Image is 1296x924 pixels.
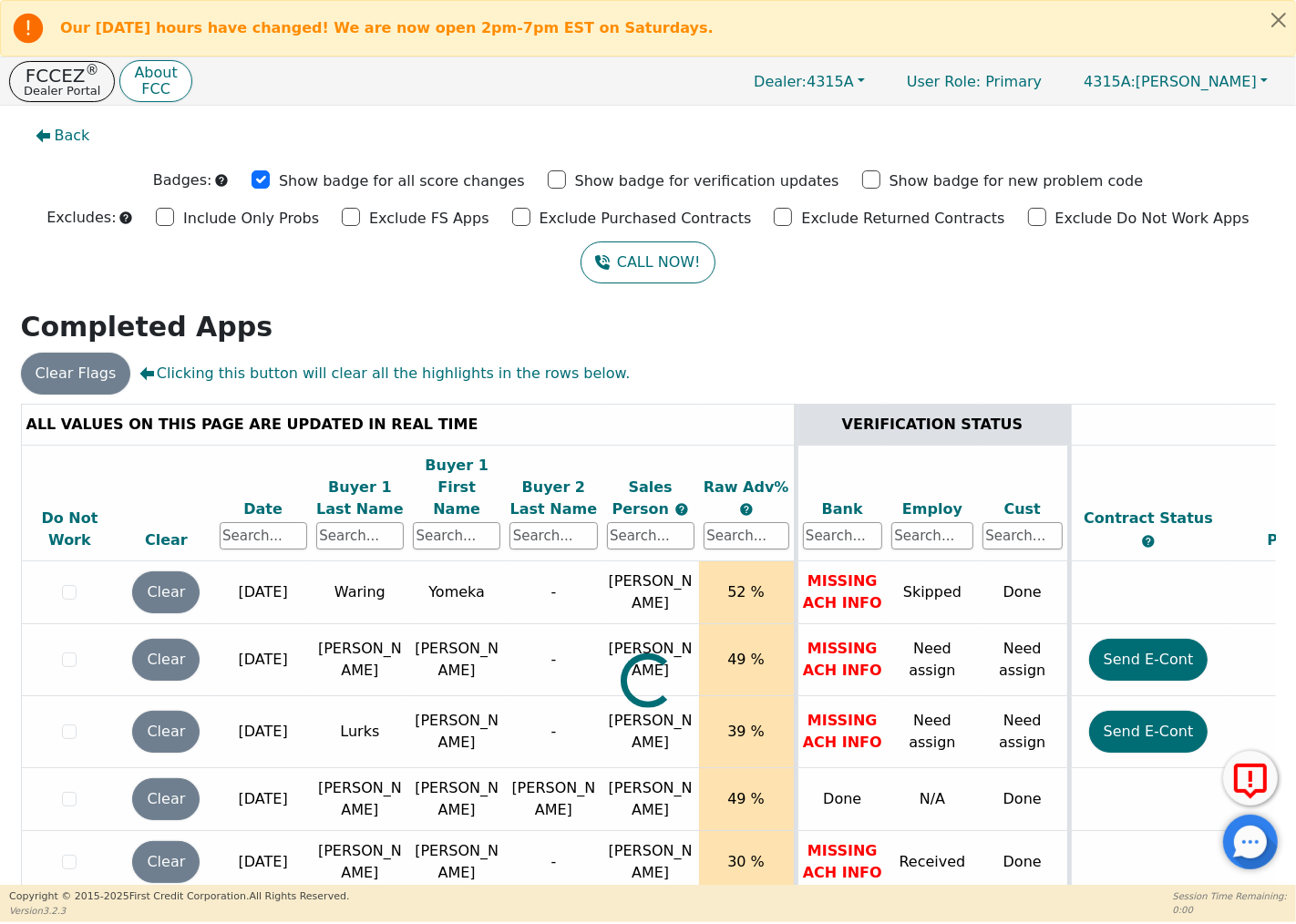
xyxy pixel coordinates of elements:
[540,208,752,230] p: Exclude Purchased Contracts
[279,170,525,192] p: Show badge for all score changes
[24,85,100,97] p: Dealer Portal
[24,67,100,85] p: FCCEZ
[9,889,349,905] p: Copyright © 2015- 2025 First Credit Corporation.
[21,311,273,343] strong: Completed Apps
[1055,208,1250,230] p: Exclude Do Not Work Apps
[183,208,319,230] p: Include Only Probs
[575,170,839,192] p: Show badge for verification updates
[1084,73,1257,90] span: [PERSON_NAME]
[9,61,115,102] button: FCCEZ®Dealer Portal
[1065,67,1287,96] button: 4315A:[PERSON_NAME]
[1262,1,1295,38] button: Close alert
[134,66,177,80] p: About
[889,64,1060,99] a: User Role: Primary
[153,169,212,191] p: Badges:
[754,73,807,90] span: Dealer:
[55,125,90,147] span: Back
[735,67,884,96] button: Dealer:4315A
[907,73,981,90] span: User Role :
[369,208,489,230] p: Exclude FS Apps
[1084,73,1136,90] span: 4315A:
[1173,903,1287,917] p: 0:00
[1223,751,1278,806] button: Report Error to FCC
[21,115,105,157] button: Back
[249,890,349,902] span: All Rights Reserved.
[1173,889,1287,903] p: Session Time Remaining:
[890,170,1144,192] p: Show badge for new problem code
[46,207,116,229] p: Excludes:
[86,62,99,78] sup: ®
[119,60,191,103] button: AboutFCC
[754,73,854,90] span: 4315A
[139,363,630,385] span: Clicking this button will clear all the highlights in the rows below.
[134,82,177,97] p: FCC
[9,904,349,918] p: Version 3.2.3
[21,353,131,395] button: Clear Flags
[889,64,1060,99] p: Primary
[581,241,715,283] button: CALL NOW!
[60,19,714,36] b: Our [DATE] hours have changed! We are now open 2pm-7pm EST on Saturdays.
[801,208,1004,230] p: Exclude Returned Contracts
